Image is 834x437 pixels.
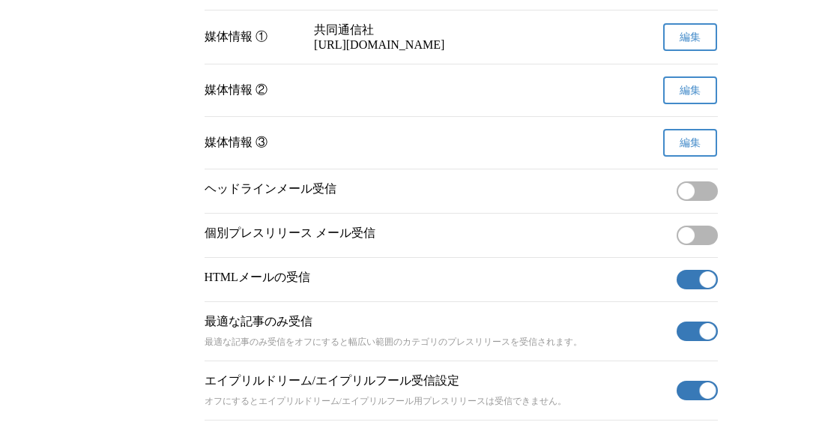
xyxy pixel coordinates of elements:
p: 最適な記事のみ受信をオフにすると幅広い範囲のカテゴリのプレスリリースを受信されます。 [205,336,671,349]
p: ヘッドラインメール受信 [205,181,671,197]
button: 編集 [663,129,717,157]
p: オフにするとエイプリルドリーム/エイプリルフール用プレスリリースは受信できません。 [205,395,671,408]
span: 編集 [680,84,701,97]
div: 媒体情報 ② [205,82,303,98]
p: HTMLメールの受信 [205,270,671,286]
button: 編集 [663,76,717,104]
button: 編集 [663,23,717,51]
p: 最適な記事のみ受信 [205,314,671,330]
div: 媒体情報 ③ [205,135,303,151]
p: エイプリルドリーム/エイプリルフール受信設定 [205,373,671,389]
p: 個別プレスリリース メール受信 [205,226,671,241]
div: 媒体情報 ① [205,29,303,45]
span: 編集 [680,136,701,150]
p: 共同通信社 [URL][DOMAIN_NAME] [314,22,608,52]
span: 編集 [680,31,701,44]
